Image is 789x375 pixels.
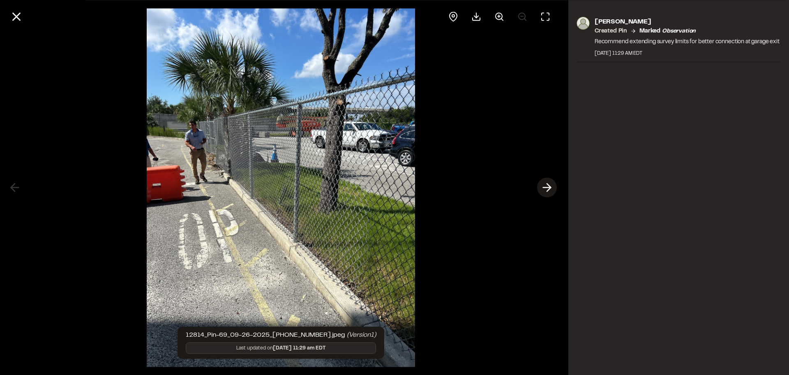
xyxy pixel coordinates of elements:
p: Created Pin [595,26,627,35]
p: Marked [639,26,696,35]
div: [DATE] 11:29 AM EDT [595,49,780,57]
img: photo [577,16,590,30]
p: [PERSON_NAME] [595,16,780,26]
button: Close modal [7,7,26,26]
button: Zoom in [489,7,509,26]
p: Recommend extending survey limits for better connection at garage exit [595,37,780,46]
em: observation [662,28,696,33]
button: Toggle Fullscreen [535,7,555,26]
div: View pin on map [443,7,463,26]
button: Next photo [537,178,557,198]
